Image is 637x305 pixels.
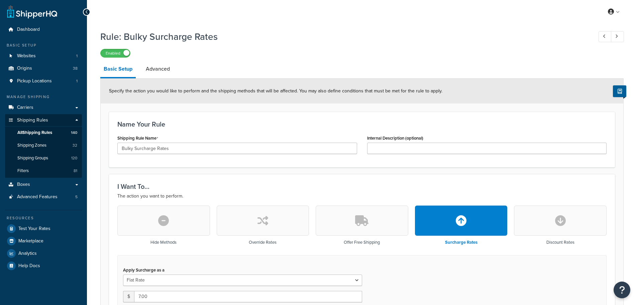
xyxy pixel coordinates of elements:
[611,31,624,42] a: Next Record
[71,155,77,161] span: 120
[5,62,82,75] li: Origins
[546,240,574,245] h3: Discount Rates
[613,85,626,97] button: Show Help Docs
[117,121,607,128] h3: Name Your Rule
[445,240,477,245] h3: Surcharge Rates
[5,215,82,221] div: Resources
[5,114,82,127] a: Shipping Rules
[74,168,77,174] span: 81
[18,263,40,269] span: Help Docs
[5,223,82,235] a: Test Your Rates
[150,240,177,245] h3: Hide Methods
[18,226,50,232] span: Test Your Rates
[249,240,277,245] h3: Override Rates
[117,136,158,141] label: Shipping Rule Name
[17,130,52,136] span: All Shipping Rules
[76,78,78,84] span: 1
[17,78,52,84] span: Pickup Locations
[5,178,82,191] a: Boxes
[17,182,30,187] span: Boxes
[5,235,82,247] a: Marketplace
[71,130,77,136] span: 140
[100,61,136,78] a: Basic Setup
[5,50,82,62] a: Websites1
[5,43,82,48] div: Basic Setup
[5,152,82,164] a: Shipping Groups120
[101,49,130,57] label: Enabled
[5,114,82,178] li: Shipping Rules
[17,168,29,174] span: Filters
[5,101,82,114] a: Carriers
[123,291,134,302] span: $
[5,165,82,177] li: Filters
[117,192,607,200] p: The action you want to perform.
[5,62,82,75] a: Origins38
[5,152,82,164] li: Shipping Groups
[76,53,78,59] span: 1
[5,139,82,152] a: Shipping Zones32
[17,155,48,161] span: Shipping Groups
[17,118,48,123] span: Shipping Rules
[5,75,82,87] li: Pickup Locations
[17,194,58,200] span: Advanced Features
[5,50,82,62] li: Websites
[75,194,78,200] span: 5
[17,27,40,32] span: Dashboard
[344,240,380,245] h3: Offer Free Shipping
[599,31,612,42] a: Previous Record
[367,136,423,141] label: Internal Description (optional)
[73,66,78,71] span: 38
[5,165,82,177] a: Filters81
[17,66,32,71] span: Origins
[142,61,173,77] a: Advanced
[17,105,33,110] span: Carriers
[18,238,43,244] span: Marketplace
[17,53,36,59] span: Websites
[123,268,165,273] label: Apply Surcharge as a
[5,127,82,139] a: AllShipping Rules140
[5,139,82,152] li: Shipping Zones
[5,75,82,87] a: Pickup Locations1
[117,183,607,190] h3: I Want To...
[5,191,82,203] a: Advanced Features5
[109,87,442,94] span: Specify the action you would like to perform and the shipping methods that will be affected. You ...
[5,191,82,203] li: Advanced Features
[17,143,46,148] span: Shipping Zones
[5,94,82,100] div: Manage Shipping
[5,23,82,36] a: Dashboard
[5,260,82,272] a: Help Docs
[73,143,77,148] span: 32
[18,251,37,256] span: Analytics
[614,282,630,298] button: Open Resource Center
[100,30,586,43] h1: Rule: Bulky Surcharge Rates
[5,247,82,259] a: Analytics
